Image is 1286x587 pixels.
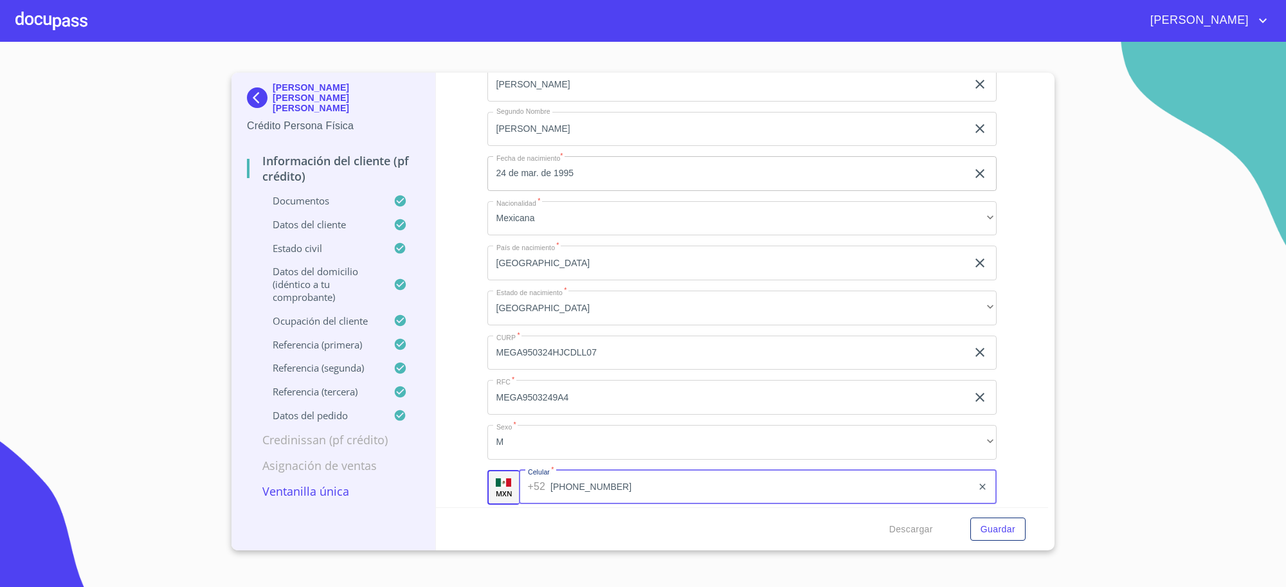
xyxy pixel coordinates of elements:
[487,425,997,460] div: M
[247,361,394,374] p: Referencia (segunda)
[247,82,420,118] div: [PERSON_NAME] [PERSON_NAME] [PERSON_NAME]
[981,521,1015,537] span: Guardar
[972,345,988,360] button: clear input
[247,153,420,184] p: Información del cliente (PF crédito)
[247,409,394,422] p: Datos del pedido
[247,118,420,134] p: Crédito Persona Física
[972,77,988,92] button: clear input
[247,483,420,499] p: Ventanilla única
[247,432,420,447] p: Credinissan (PF crédito)
[247,242,394,255] p: Estado Civil
[247,87,273,108] img: Docupass spot blue
[977,482,988,492] button: clear input
[496,489,512,498] p: MXN
[487,201,997,236] div: Mexicana
[972,121,988,136] button: clear input
[972,255,988,271] button: clear input
[247,338,394,351] p: Referencia (primera)
[1141,10,1271,31] button: account of current user
[884,518,938,541] button: Descargar
[1141,10,1255,31] span: [PERSON_NAME]
[528,479,546,494] p: +52
[247,314,394,327] p: Ocupación del Cliente
[273,82,420,113] p: [PERSON_NAME] [PERSON_NAME] [PERSON_NAME]
[496,478,511,487] img: R93DlvwvvjP9fbrDwZeCRYBHk45OWMq+AAOlFVsxT89f82nwPLnD58IP7+ANJEaWYhP0Tx8kkA0WlQMPQsAAgwAOmBj20AXj6...
[247,458,420,473] p: Asignación de Ventas
[972,390,988,405] button: clear input
[247,194,394,207] p: Documentos
[487,291,997,325] div: [GEOGRAPHIC_DATA]
[970,518,1026,541] button: Guardar
[247,218,394,231] p: Datos del cliente
[247,385,394,398] p: Referencia (tercera)
[247,265,394,303] p: Datos del domicilio (idéntico a tu comprobante)
[889,521,933,537] span: Descargar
